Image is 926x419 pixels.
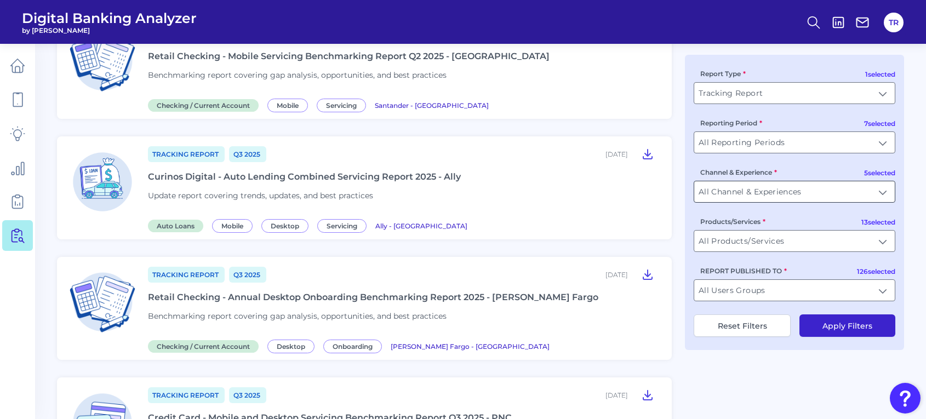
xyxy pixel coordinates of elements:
[890,383,921,414] button: Open Resource Center
[148,191,373,200] span: Update report covering trends, updates, and best practices
[148,51,550,61] div: Retail Checking - Mobile Servicing Benchmarking Report Q2 2025 - [GEOGRAPHIC_DATA]
[148,340,259,353] span: Checking / Current Account
[148,387,225,403] a: Tracking Report
[261,219,308,233] span: Desktop
[637,386,659,404] button: Credit Card - Mobile and Desktop Servicing Benchmarking Report Q3 2025 - PNC
[700,119,762,127] label: Reporting Period
[694,314,791,337] button: Reset Filters
[391,342,550,351] span: [PERSON_NAME] Fargo - [GEOGRAPHIC_DATA]
[148,220,203,232] span: Auto Loans
[229,146,266,162] a: Q3 2025
[267,99,308,112] span: Mobile
[148,341,263,351] a: Checking / Current Account
[148,292,598,302] div: Retail Checking - Annual Desktop Onboarding Benchmarking Report 2025 - [PERSON_NAME] Fargo
[605,271,628,279] div: [DATE]
[212,220,257,231] a: Mobile
[375,101,489,110] span: Santander - [GEOGRAPHIC_DATA]
[148,70,447,80] span: Benchmarking report covering gap analysis, opportunities, and best practices
[317,99,366,112] span: Servicing
[66,266,139,339] img: Checking / Current Account
[66,25,139,98] img: Checking / Current Account
[267,100,312,110] a: Mobile
[323,340,382,353] span: Onboarding
[700,217,765,226] label: Products/Services
[799,314,895,337] button: Apply Filters
[317,220,371,231] a: Servicing
[605,391,628,399] div: [DATE]
[391,341,550,351] a: [PERSON_NAME] Fargo - [GEOGRAPHIC_DATA]
[212,219,253,233] span: Mobile
[229,267,266,283] a: Q3 2025
[267,341,319,351] a: Desktop
[148,100,263,110] a: Checking / Current Account
[375,100,489,110] a: Santander - [GEOGRAPHIC_DATA]
[148,146,225,162] a: Tracking Report
[267,340,315,353] span: Desktop
[148,220,208,231] a: Auto Loans
[66,145,139,219] img: Auto Loans
[148,311,447,321] span: Benchmarking report covering gap analysis, opportunities, and best practices
[700,267,787,275] label: REPORT PUBLISHED TO
[605,150,628,158] div: [DATE]
[148,267,225,283] a: Tracking Report
[637,145,659,163] button: Curinos Digital - Auto Lending Combined Servicing Report 2025 - Ally
[261,220,313,231] a: Desktop
[375,220,467,231] a: Ally - [GEOGRAPHIC_DATA]
[22,26,197,35] span: by [PERSON_NAME]
[637,266,659,283] button: Retail Checking - Annual Desktop Onboarding Benchmarking Report 2025 - Wells Fargo
[323,341,386,351] a: Onboarding
[700,168,777,176] label: Channel & Experience
[884,13,904,32] button: TR
[22,10,197,26] span: Digital Banking Analyzer
[229,387,266,403] a: Q3 2025
[375,222,467,230] span: Ally - [GEOGRAPHIC_DATA]
[700,70,746,78] label: Report Type
[148,171,461,182] div: Curinos Digital - Auto Lending Combined Servicing Report 2025 - Ally
[317,100,370,110] a: Servicing
[148,99,259,112] span: Checking / Current Account
[317,219,367,233] span: Servicing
